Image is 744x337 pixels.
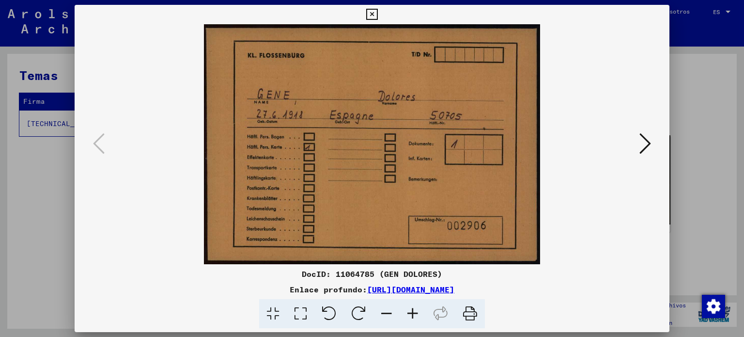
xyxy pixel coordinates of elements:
[702,295,725,318] img: Cambiar el consentimiento
[701,294,725,318] div: Cambiar el consentimiento
[290,285,367,294] font: Enlace profundo:
[302,269,442,279] font: DocID: 11064785 (GEN DOLORES)
[367,285,454,294] a: [URL][DOMAIN_NAME]
[108,24,637,264] img: 001.jpg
